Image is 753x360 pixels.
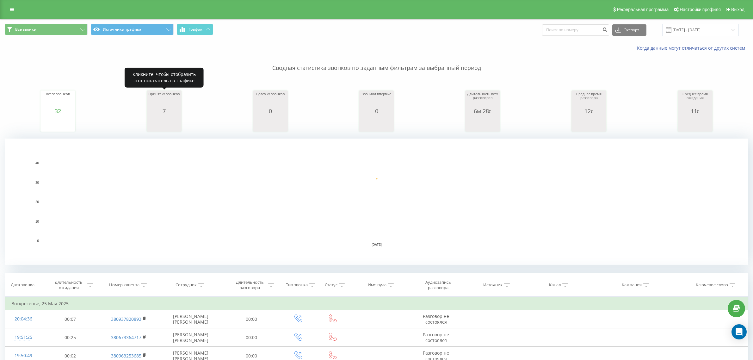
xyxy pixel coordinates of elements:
[91,24,174,35] button: Источники трафика
[177,24,213,35] button: График
[679,92,711,108] div: Среднее время ожидания
[158,328,223,347] td: [PERSON_NAME] [PERSON_NAME]
[622,282,642,288] div: Кампания
[361,92,392,108] div: Звонили впервые
[111,353,141,359] a: 380963253685
[573,114,605,133] svg: A chart.
[148,114,180,133] svg: A chart.
[11,331,35,344] div: 19:51:25
[42,92,74,108] div: Всего звонков
[11,282,34,288] div: Дата звонка
[255,92,286,108] div: Целевых звонков
[573,92,605,108] div: Среднее время разговора
[573,108,605,114] div: 12с
[361,114,392,133] svg: A chart.
[5,139,748,265] svg: A chart.
[549,282,561,288] div: Канал
[467,92,498,108] div: Длительность всех разговоров
[679,108,711,114] div: 11с
[125,67,204,87] div: Кликните, чтобы отобразить этот показатель на графике
[188,27,202,32] span: График
[679,114,711,133] svg: A chart.
[42,310,99,328] td: 00:07
[35,181,39,184] text: 30
[423,313,449,325] span: Разговор не состоялся
[731,324,747,339] div: Open Intercom Messenger
[11,313,35,325] div: 20:04:36
[417,280,459,290] div: Аудиозапись разговора
[372,243,382,246] text: [DATE]
[423,332,449,343] span: Разговор не состоялся
[467,108,498,114] div: 6м 28с
[467,114,498,133] svg: A chart.
[483,282,503,288] div: Источник
[35,200,39,204] text: 20
[637,45,748,51] a: Когда данные могут отличаться от других систем
[111,334,141,340] a: 380673364717
[111,316,141,322] a: 380937820893
[286,282,308,288] div: Тип звонка
[5,297,748,310] td: Воскресенье, 25 Мая 2025
[680,7,721,12] span: Настройки профиля
[696,282,728,288] div: Ключевое слово
[42,328,99,347] td: 00:25
[35,161,39,165] text: 40
[325,282,337,288] div: Статус
[233,280,267,290] div: Длительность разговора
[42,108,74,114] div: 32
[37,239,39,243] text: 0
[52,280,86,290] div: Длительность ожидания
[158,310,223,328] td: [PERSON_NAME] [PERSON_NAME]
[612,24,646,36] button: Экспорт
[542,24,609,36] input: Поиск по номеру
[42,114,74,133] svg: A chart.
[361,108,392,114] div: 0
[223,328,280,347] td: 00:00
[368,282,386,288] div: Имя пула
[148,108,180,114] div: 7
[5,51,748,72] p: Сводная статистика звонков по заданным фильтрам за выбранный период
[255,108,286,114] div: 0
[15,27,36,32] span: Все звонки
[5,24,88,35] button: Все звонки
[255,114,286,133] svg: A chart.
[35,220,39,223] text: 10
[109,282,139,288] div: Номер клиента
[176,282,197,288] div: Сотрудник
[731,7,744,12] span: Выход
[223,310,280,328] td: 00:00
[617,7,669,12] span: Реферальная программа
[148,92,180,108] div: Принятых звонков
